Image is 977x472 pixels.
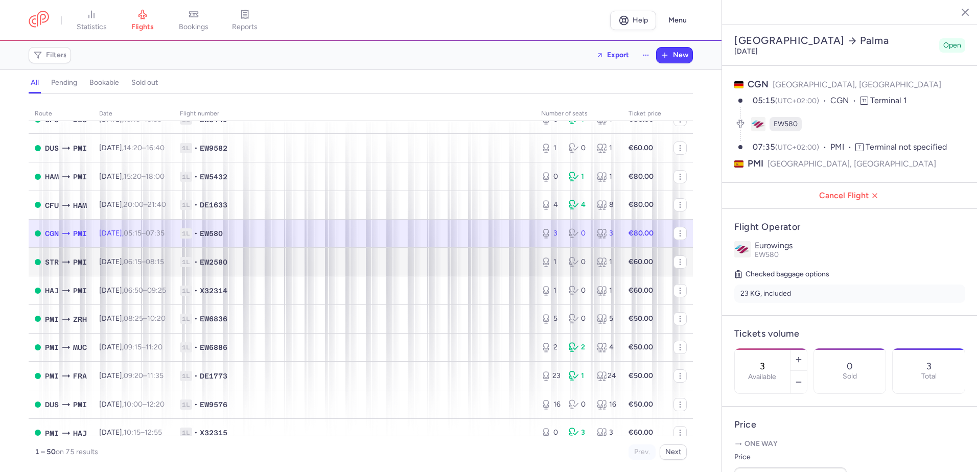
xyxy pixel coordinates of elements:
[73,256,87,268] span: PMI
[51,78,77,87] h4: pending
[89,78,119,87] h4: bookable
[180,172,192,182] span: 1L
[194,399,198,410] span: •
[610,11,656,30] a: Help
[734,439,965,449] p: One way
[180,342,192,352] span: 1L
[219,9,270,32] a: reports
[31,78,39,87] h4: all
[734,221,965,233] h4: Flight Operator
[77,22,107,32] span: statistics
[124,172,142,181] time: 15:20
[124,286,166,295] span: –
[147,371,164,380] time: 11:35
[755,241,965,250] p: Eurowings
[753,96,775,105] time: 05:15
[99,229,165,238] span: [DATE],
[45,200,59,211] span: CFU
[569,314,588,324] div: 0
[29,106,93,122] th: route
[194,228,198,239] span: •
[569,371,588,381] div: 1
[662,11,693,30] button: Menu
[168,9,219,32] a: bookings
[657,48,692,63] button: New
[541,286,561,296] div: 1
[200,257,227,267] span: EW2580
[145,428,162,437] time: 12:55
[124,314,143,323] time: 08:25
[99,400,165,409] span: [DATE],
[541,200,561,210] div: 4
[124,229,165,238] span: –
[99,428,162,437] span: [DATE],
[73,399,87,410] span: PMI
[99,200,166,209] span: [DATE],
[629,257,653,266] strong: €60.00
[734,285,965,303] li: 23 KG, included
[597,342,616,352] div: 4
[541,257,561,267] div: 1
[124,314,166,323] span: –
[45,399,59,410] span: DUS
[124,400,143,409] time: 10:00
[117,9,168,32] a: flights
[734,328,965,340] h4: Tickets volume
[73,200,87,211] span: HAM
[629,371,653,380] strong: €50.00
[541,314,561,324] div: 5
[99,371,164,380] span: [DATE],
[734,419,965,431] h4: Price
[45,256,59,268] span: STR
[45,228,59,239] span: CGN
[194,314,198,324] span: •
[146,229,165,238] time: 07:35
[194,371,198,381] span: •
[200,314,227,324] span: EW6836
[200,286,227,296] span: X32314
[194,286,198,296] span: •
[180,257,192,267] span: 1L
[124,371,164,380] span: –
[200,342,227,352] span: EW6886
[597,172,616,182] div: 1
[200,228,223,239] span: EW580
[146,343,162,351] time: 11:20
[597,200,616,210] div: 8
[124,200,144,209] time: 20:00
[124,229,142,238] time: 05:15
[45,285,59,296] span: HAJ
[734,268,965,280] h5: Checked baggage options
[734,241,751,257] img: Eurowings logo
[767,157,936,170] span: [GEOGRAPHIC_DATA], [GEOGRAPHIC_DATA]
[124,144,142,152] time: 14:20
[124,286,143,295] time: 06:50
[194,257,198,267] span: •
[124,428,162,437] span: –
[29,11,49,30] a: CitizenPlane red outlined logo
[73,314,87,325] span: ZRH
[99,314,166,323] span: [DATE],
[597,257,616,267] div: 1
[734,47,758,56] time: [DATE]
[146,172,165,181] time: 18:00
[569,257,588,267] div: 0
[748,79,769,90] span: CGN
[847,361,853,371] p: 0
[200,143,227,153] span: EW9582
[607,51,629,59] span: Export
[146,144,165,152] time: 16:40
[926,361,932,371] p: 3
[629,314,653,323] strong: €50.00
[180,314,192,324] span: 1L
[124,144,165,152] span: –
[753,142,775,152] time: 07:35
[660,444,687,460] button: Next
[200,200,227,210] span: DE1633
[124,200,166,209] span: –
[751,117,765,131] figure: EW airline logo
[73,228,87,239] span: PMI
[93,106,174,122] th: date
[541,228,561,239] div: 3
[99,343,162,351] span: [DATE],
